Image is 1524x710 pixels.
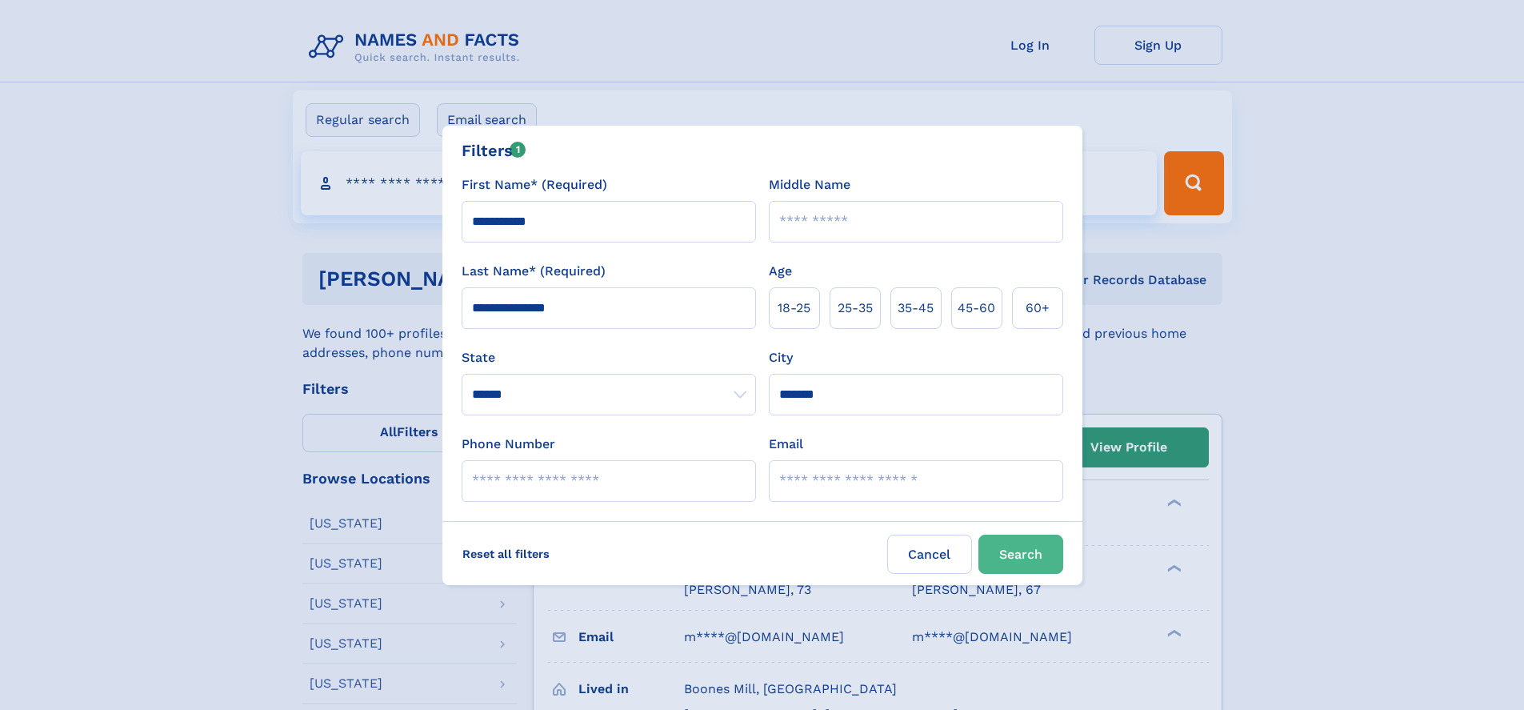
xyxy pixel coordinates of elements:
[958,299,995,318] span: 45‑60
[462,175,607,195] label: First Name* (Required)
[769,435,803,454] label: Email
[898,299,934,318] span: 35‑45
[1026,299,1050,318] span: 60+
[769,175,850,195] label: Middle Name
[769,348,793,367] label: City
[462,262,606,281] label: Last Name* (Required)
[452,535,560,573] label: Reset all filters
[462,138,526,162] div: Filters
[769,262,792,281] label: Age
[978,535,1063,574] button: Search
[778,299,810,318] span: 18‑25
[838,299,873,318] span: 25‑35
[462,348,756,367] label: State
[887,535,972,574] label: Cancel
[462,435,555,454] label: Phone Number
